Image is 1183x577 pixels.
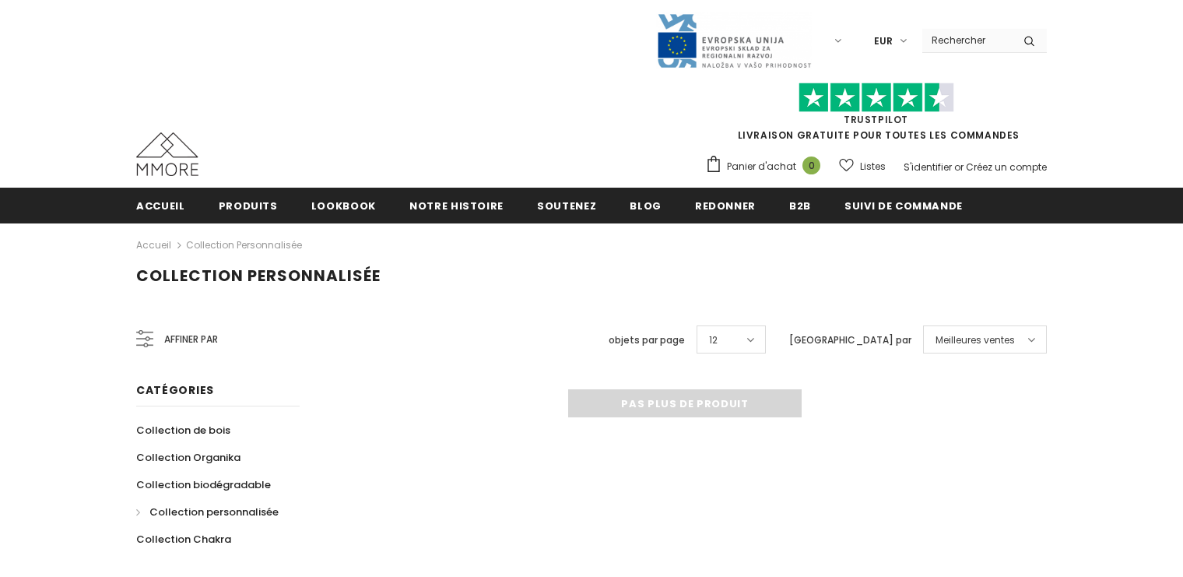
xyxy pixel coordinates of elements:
[802,157,820,174] span: 0
[656,12,812,69] img: Javni Razpis
[164,331,218,348] span: Affiner par
[860,159,886,174] span: Listes
[136,199,185,213] span: Accueil
[409,199,504,213] span: Notre histoire
[630,199,662,213] span: Blog
[695,188,756,223] a: Redonner
[409,188,504,223] a: Notre histoire
[705,155,828,178] a: Panier d'achat 0
[136,450,240,465] span: Collection Organika
[966,160,1047,174] a: Créez un compte
[844,188,963,223] a: Suivi de commande
[789,188,811,223] a: B2B
[311,199,376,213] span: Lookbook
[954,160,964,174] span: or
[136,444,240,471] a: Collection Organika
[709,332,718,348] span: 12
[844,199,963,213] span: Suivi de commande
[727,159,796,174] span: Panier d'achat
[844,113,908,126] a: TrustPilot
[136,265,381,287] span: Collection personnalisée
[136,526,231,553] a: Collection Chakra
[136,532,231,547] span: Collection Chakra
[537,188,596,223] a: soutenez
[136,471,271,498] a: Collection biodégradable
[874,33,893,49] span: EUR
[136,423,230,438] span: Collection de bois
[695,199,756,213] span: Redonner
[839,153,886,180] a: Listes
[136,382,214,398] span: Catégories
[136,132,198,176] img: Cas MMORE
[136,417,230,444] a: Collection de bois
[904,160,952,174] a: S'identifier
[219,199,278,213] span: Produits
[705,90,1047,142] span: LIVRAISON GRATUITE POUR TOUTES LES COMMANDES
[136,498,279,526] a: Collection personnalisée
[149,505,279,519] span: Collection personnalisée
[186,238,302,252] a: Collection personnalisée
[789,332,911,348] label: [GEOGRAPHIC_DATA] par
[311,188,376,223] a: Lookbook
[136,236,171,255] a: Accueil
[922,29,1012,51] input: Search Site
[630,188,662,223] a: Blog
[936,332,1015,348] span: Meilleures ventes
[656,33,812,47] a: Javni Razpis
[799,83,954,113] img: Faites confiance aux étoiles pilotes
[789,199,811,213] span: B2B
[136,477,271,492] span: Collection biodégradable
[219,188,278,223] a: Produits
[537,199,596,213] span: soutenez
[136,188,185,223] a: Accueil
[609,332,685,348] label: objets par page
